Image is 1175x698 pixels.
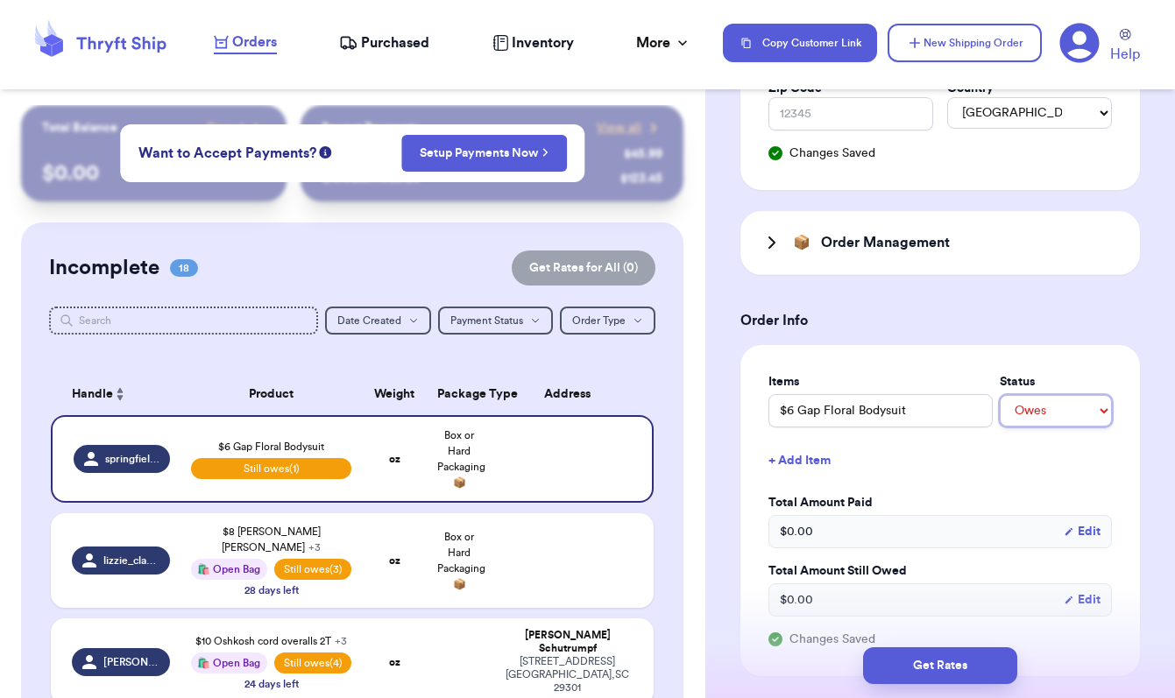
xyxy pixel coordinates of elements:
span: Want to Accept Payments? [138,143,316,164]
a: Setup Payments Now [420,145,549,162]
span: Still owes (1) [191,458,351,479]
span: lizzie_clayborn [103,553,159,568]
strong: oz [389,454,400,464]
button: Sort ascending [113,384,127,405]
button: Edit [1064,591,1101,609]
th: Product [180,373,362,415]
span: Box or Hard Packaging 📦 [437,430,485,488]
a: View all [597,119,662,137]
button: Date Created [325,307,431,335]
span: $6 Gap Floral Bodysuit [218,441,324,452]
button: Get Rates for All (0) [512,250,655,286]
span: Help [1110,44,1140,65]
p: Recent Payments [322,119,419,137]
a: Orders [214,32,277,54]
button: Payment Status [438,307,553,335]
div: 🛍️ Open Bag [191,559,267,580]
button: Setup Payments Now [401,135,567,172]
span: Box or Hard Packaging 📦 [437,532,485,589]
button: + Add Item [761,441,1119,480]
span: Purchased [361,32,429,53]
a: Inventory [492,32,574,53]
span: [PERSON_NAME] [103,655,159,669]
span: Inventory [512,32,574,53]
button: Get Rates [863,647,1017,684]
span: Orders [232,32,277,53]
div: [PERSON_NAME] Schutrumpf [502,629,633,655]
div: 28 days left [244,583,299,597]
input: 12345 [768,97,933,130]
a: Help [1110,29,1140,65]
span: Order Type [572,315,626,326]
span: View all [597,119,641,137]
div: [STREET_ADDRESS] [GEOGRAPHIC_DATA] , SC 29301 [502,655,633,694]
a: Payout [207,119,265,137]
div: $ 123.45 [620,170,662,187]
h3: Order Info [740,310,1140,331]
span: + 3 [308,542,321,553]
span: $10 Oshkosh cord overalls 2T [195,636,347,646]
span: Date Created [337,315,401,326]
p: $ 0.00 [42,159,265,187]
button: New Shipping Order [888,24,1042,62]
p: Total Balance [42,119,117,137]
button: Edit [1064,523,1101,540]
th: Package Type [427,373,492,415]
button: Order Type [560,307,655,335]
a: Purchased [339,32,429,53]
span: 📦 [793,232,810,253]
span: Still owes (3) [274,559,352,580]
th: Weight [362,373,427,415]
span: $ 0.00 [780,591,813,609]
span: Still owes (4) [274,652,352,673]
span: + 3 [335,636,347,646]
div: 24 days left [244,677,299,691]
h3: Order Management [821,232,950,253]
div: 🛍️ Open Bag [191,652,267,673]
input: Search [49,307,318,335]
div: More [636,32,691,53]
button: Copy Customer Link [723,24,877,62]
span: Payout [207,119,244,137]
span: springfieldsprouts [105,452,159,466]
span: $ 0.00 [780,523,813,540]
div: $ 45.99 [624,145,662,163]
label: Total Amount Paid [768,494,1112,511]
span: Changes Saved [789,631,875,648]
span: Changes Saved [789,145,875,162]
strong: oz [389,657,400,667]
label: Items [768,373,993,391]
label: Total Amount Still Owed [768,562,1112,580]
span: 18 [170,259,198,277]
span: Handle [72,385,113,404]
span: $8 [PERSON_NAME] [PERSON_NAME] [222,526,321,553]
th: Address [492,373,654,415]
strong: oz [389,555,400,566]
h2: Incomplete [49,254,159,282]
span: Payment Status [450,315,523,326]
label: Status [1000,373,1112,391]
